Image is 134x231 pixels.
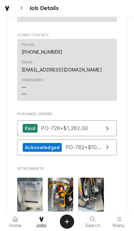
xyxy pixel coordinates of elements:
[1,3,13,14] a: Go to Jobs
[22,60,33,65] div: Email
[22,49,62,55] a: [PHONE_NUMBER]
[113,223,125,228] span: Menu
[17,33,117,38] span: Client Contact
[17,39,117,104] div: Client Contact List
[29,214,54,230] a: Jobs
[80,214,106,230] a: Search
[17,33,117,104] div: Client Contact
[23,124,38,133] div: Paid
[22,43,62,56] div: Phone
[17,173,117,217] span: Attachments
[85,223,100,228] span: Search
[17,167,117,172] span: Attachments
[22,43,34,48] div: Phone
[28,4,59,13] span: Job Details
[22,67,102,73] a: [EMAIL_ADDRESS][DOMAIN_NAME]
[17,140,117,156] a: View Purchase Order
[22,91,26,98] div: —
[41,125,88,132] span: PO-728 • $1,282.00
[22,60,102,73] div: Email
[17,39,117,101] div: Contact
[48,178,73,212] img: yPY82aF5Toi4PD3bzlvo
[78,178,104,212] img: yPRu3ZsQ4y4JhDA6X45D
[17,167,117,217] div: Attachments
[106,214,132,230] a: Menu
[23,143,62,152] div: Acknowledged
[22,78,43,98] div: Reminders
[16,3,28,14] button: Navigate back
[65,144,108,151] span: PO-782 • $105.34
[22,84,26,91] div: —
[17,178,43,212] img: qABvVlDCRzuBs2g2jgiw
[60,215,74,229] button: Create Object
[36,223,47,228] span: Jobs
[17,121,117,137] a: View Purchase Order
[17,112,117,159] div: Purchase Orders
[22,78,43,83] div: Reminders
[17,112,117,117] span: Purchase Orders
